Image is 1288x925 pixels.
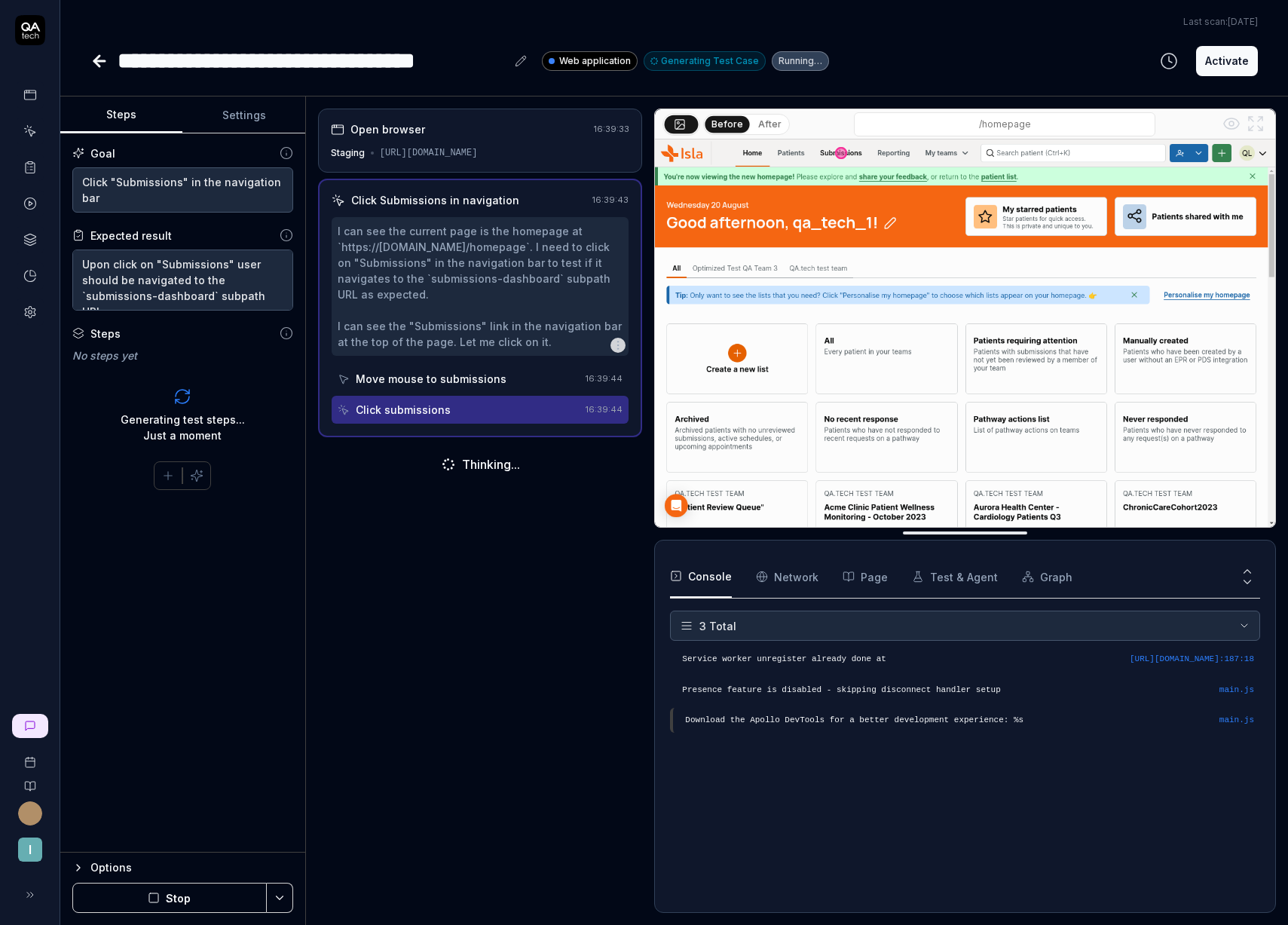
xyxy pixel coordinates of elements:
pre: Presence feature is disabled - skipping disconnect handler setup [682,684,1254,697]
div: [URL][DOMAIN_NAME] [380,146,478,160]
button: main.js [1219,684,1254,697]
button: Click submissions16:39:44 [332,396,629,424]
div: Steps [90,326,121,342]
div: Expected result [90,228,172,244]
button: Open in full screen [1244,112,1268,136]
button: Test & Agent [912,556,998,598]
button: Move mouse to submissions16:39:44 [332,365,629,393]
button: Show all interative elements [1219,112,1244,136]
div: [URL][DOMAIN_NAME] : 187 : 18 [1130,653,1254,666]
div: Click submissions [356,402,451,418]
button: Before [705,115,750,132]
button: Page [843,556,888,598]
time: 16:39:44 [586,373,623,384]
button: Options [72,859,293,877]
button: Generating Test Case [644,51,766,71]
div: Generating test steps... Just a moment [121,412,245,443]
div: Staging [331,146,365,160]
button: Graph [1022,556,1072,598]
time: 16:39:44 [586,404,623,415]
pre: Service worker unregister already done at [682,653,1254,666]
button: Console [670,556,732,598]
a: Book a call with us [6,744,54,768]
span: I [18,838,42,862]
div: Goal [90,145,115,161]
button: View version history [1151,46,1187,76]
a: Web application [542,51,638,71]
button: Network [756,556,818,598]
button: Steps [60,97,182,133]
span: Last scan: [1183,15,1258,29]
button: main.js [1219,714,1254,727]
time: 16:39:43 [592,194,629,205]
a: Documentation [6,768,54,792]
button: After [752,116,788,133]
div: Move mouse to submissions [356,371,506,387]
button: Activate [1196,46,1258,76]
div: Click Submissions in navigation [351,192,519,208]
a: New conversation [12,714,48,738]
button: Last scan:[DATE] [1183,15,1258,29]
time: [DATE] [1228,16,1258,27]
img: Screenshot [655,139,1275,527]
button: I [6,825,54,865]
button: Settings [182,97,304,133]
span: Web application [559,54,631,68]
div: Thinking... [462,455,520,473]
div: I can see the current page is the homepage at `https://[DOMAIN_NAME]/homepage`. I need to click o... [338,223,623,350]
button: [URL][DOMAIN_NAME]:187:18 [1130,653,1254,666]
div: Running… [772,51,829,71]
div: Open browser [350,121,425,137]
div: Options [90,859,293,877]
pre: Download the Apollo DevTools for a better development experience: %s [685,714,1254,727]
div: No steps yet [72,348,293,363]
time: 16:39:33 [594,124,629,134]
button: Stop [72,883,267,913]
